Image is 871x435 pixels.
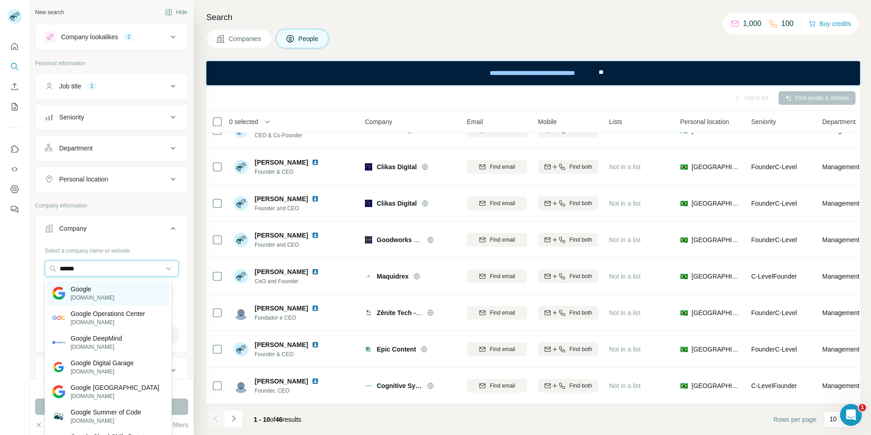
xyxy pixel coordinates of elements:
[751,200,797,207] span: Founder C-Level
[490,309,515,317] span: Find email
[123,33,134,41] div: 2
[490,272,515,280] span: Find email
[255,340,308,349] span: [PERSON_NAME]
[467,233,527,247] button: Find email
[312,378,319,385] img: LinkedIn logo
[569,199,592,207] span: Find both
[365,117,392,126] span: Company
[254,416,270,423] span: 1 - 10
[751,163,797,171] span: Founder C-Level
[859,404,866,411] span: 1
[377,272,409,281] span: Maquidrex
[751,309,797,316] span: Founder C-Level
[377,199,417,208] span: Clikas Digital
[255,314,323,322] span: Fundador e CEO
[467,117,483,126] span: Email
[52,341,65,344] img: Google DeepMind
[467,197,527,210] button: Find email
[71,334,122,343] p: Google DeepMind
[680,272,688,281] span: 🇧🇷
[692,162,740,171] span: [GEOGRAPHIC_DATA]
[71,392,159,400] p: [DOMAIN_NAME]
[830,414,837,424] p: 10
[59,113,84,122] div: Seniority
[234,306,248,320] img: Avatar
[467,306,527,320] button: Find email
[377,309,492,316] span: Zênite Tech - Inovação para Empresas
[234,196,248,211] img: Avatar
[692,381,740,390] span: [GEOGRAPHIC_DATA]
[569,345,592,353] span: Find both
[467,160,527,174] button: Find email
[71,358,134,368] p: Google Digital Garage
[255,350,323,358] span: Founder & CEO
[36,26,188,48] button: Company lookalikes2
[538,379,598,393] button: Find both
[490,345,515,353] span: Find email
[365,273,372,280] img: Logo of Maquidrex
[538,269,598,283] button: Find both
[71,309,145,318] p: Google Operations Center
[609,346,640,353] span: Not in a list
[751,127,797,134] span: Founder C-Level
[7,58,22,75] button: Search
[680,381,688,390] span: 🇧🇷
[7,181,22,197] button: Dashboard
[609,309,640,316] span: Not in a list
[45,243,179,255] div: Select a company name or website
[234,342,248,357] img: Avatar
[225,409,243,428] button: Navigate to next page
[255,241,323,249] span: Founder and CEO
[751,382,797,389] span: C-Level Founder
[569,382,592,390] span: Find both
[36,75,188,97] button: Job title1
[255,158,308,167] span: [PERSON_NAME]
[71,383,159,392] p: Google [GEOGRAPHIC_DATA]
[569,272,592,280] span: Find both
[159,5,194,19] button: Hide
[680,199,688,208] span: 🇧🇷
[7,161,22,177] button: Use Surfe API
[254,416,301,423] span: results
[255,204,323,212] span: Founder and CEO
[255,304,308,313] span: [PERSON_NAME]
[255,267,308,276] span: [PERSON_NAME]
[490,163,515,171] span: Find email
[71,285,114,294] p: Google
[538,342,598,356] button: Find both
[377,381,422,390] span: Cognitive System
[365,382,372,389] img: Logo of Cognitive System
[234,160,248,174] img: Avatar
[234,233,248,247] img: Avatar
[36,106,188,128] button: Seniority
[255,194,308,203] span: [PERSON_NAME]
[490,199,515,207] span: Find email
[365,236,372,243] img: Logo of Goodworks Marketing Digital
[751,236,797,243] span: Founder C-Level
[35,59,188,67] p: Personal information
[35,8,64,16] div: New search
[609,127,640,134] span: Not in a list
[377,345,416,354] span: Epic Content
[71,408,141,417] p: Google Summer of Code
[52,410,65,423] img: Google Summer of Code
[680,235,688,244] span: 🇧🇷
[36,137,188,159] button: Department
[609,236,640,243] span: Not in a list
[538,117,557,126] span: Mobile
[609,117,622,126] span: Lists
[692,272,740,281] span: [GEOGRAPHIC_DATA]
[59,175,108,184] div: Personal location
[609,200,640,207] span: Not in a list
[538,160,598,174] button: Find both
[680,308,688,317] span: 🇧🇷
[490,382,515,390] span: Find email
[467,379,527,393] button: Find email
[71,417,141,425] p: [DOMAIN_NAME]
[569,236,592,244] span: Find both
[538,197,598,210] button: Find both
[71,294,114,302] p: [DOMAIN_NAME]
[36,168,188,190] button: Personal location
[680,117,729,126] span: Personal location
